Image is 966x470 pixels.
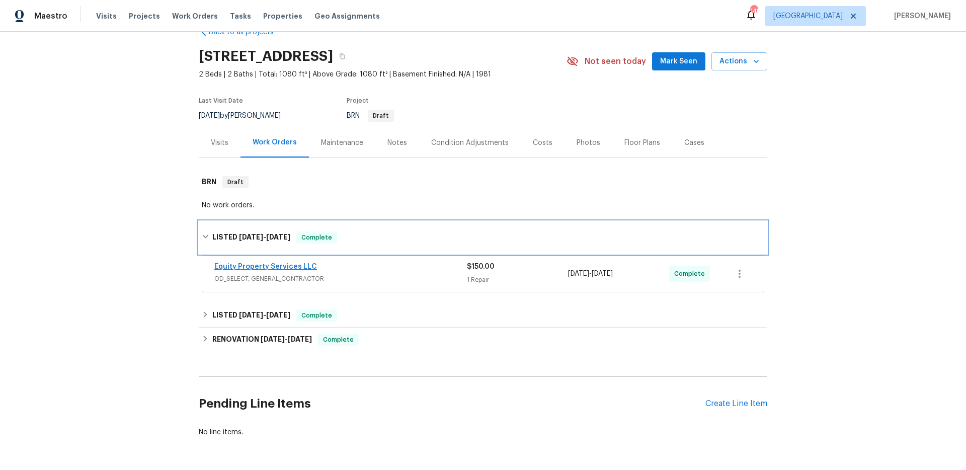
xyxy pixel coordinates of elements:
span: Actions [719,55,759,68]
div: Condition Adjustments [431,138,509,148]
span: Projects [129,11,160,21]
div: Work Orders [253,137,297,147]
button: Actions [711,52,767,71]
h6: RENOVATION [212,334,312,346]
span: Tasks [230,13,251,20]
span: - [239,311,290,319]
span: Draft [223,177,248,187]
div: BRN Draft [199,166,767,198]
span: [DATE] [239,233,263,241]
div: Costs [533,138,552,148]
span: Visits [96,11,117,21]
div: 1 Repair [467,275,568,285]
span: - [261,336,312,343]
div: Photos [577,138,600,148]
div: Floor Plans [624,138,660,148]
div: Notes [387,138,407,148]
span: Maestro [34,11,67,21]
span: $150.00 [467,263,495,270]
h2: Pending Line Items [199,380,705,427]
span: - [568,269,613,279]
span: Complete [319,335,358,345]
div: Create Line Item [705,399,767,409]
button: Mark Seen [652,52,705,71]
span: [DATE] [288,336,312,343]
a: Equity Property Services LLC [214,263,317,270]
h6: LISTED [212,231,290,244]
span: Not seen today [585,56,646,66]
div: No work orders. [202,200,764,210]
span: Project [347,98,369,104]
span: [GEOGRAPHIC_DATA] [773,11,843,21]
span: BRN [347,112,394,119]
button: Copy Address [333,47,351,65]
span: Draft [369,113,393,119]
span: Work Orders [172,11,218,21]
div: No line items. [199,427,767,437]
span: [DATE] [239,311,263,319]
span: [DATE] [266,311,290,319]
div: by [PERSON_NAME] [199,110,293,122]
div: 149 [750,6,757,16]
h6: LISTED [212,309,290,322]
h2: [STREET_ADDRESS] [199,51,333,61]
div: Maintenance [321,138,363,148]
span: [PERSON_NAME] [890,11,951,21]
span: [DATE] [199,112,220,119]
span: [DATE] [592,270,613,277]
span: Complete [297,232,336,243]
h6: BRN [202,176,216,188]
span: 2 Beds | 2 Baths | Total: 1080 ft² | Above Grade: 1080 ft² | Basement Finished: N/A | 1981 [199,69,567,80]
div: LISTED [DATE]-[DATE]Complete [199,303,767,328]
span: Properties [263,11,302,21]
div: Cases [684,138,704,148]
span: - [239,233,290,241]
div: RENOVATION [DATE]-[DATE]Complete [199,328,767,352]
span: Mark Seen [660,55,697,68]
div: LISTED [DATE]-[DATE]Complete [199,221,767,254]
a: Back to all projects [199,27,295,37]
span: [DATE] [266,233,290,241]
div: Visits [211,138,228,148]
span: OD_SELECT, GENERAL_CONTRACTOR [214,274,467,284]
span: [DATE] [568,270,589,277]
span: Geo Assignments [314,11,380,21]
span: Complete [297,310,336,321]
span: [DATE] [261,336,285,343]
span: Last Visit Date [199,98,243,104]
span: Complete [674,269,709,279]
